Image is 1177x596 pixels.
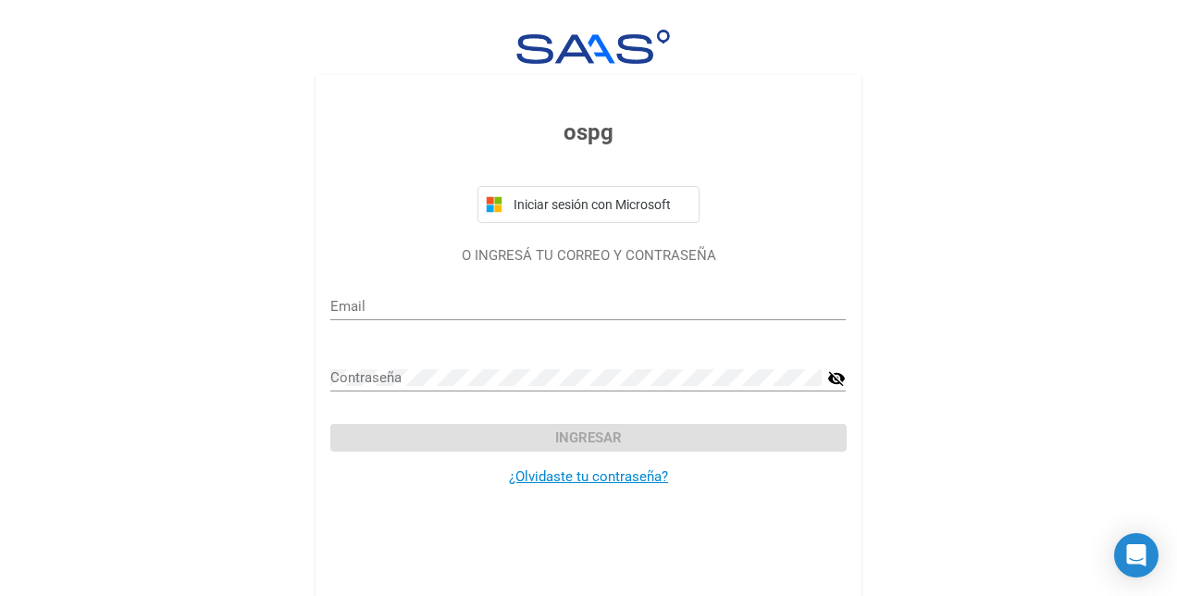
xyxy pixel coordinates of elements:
span: Ingresar [555,429,622,446]
p: O INGRESÁ TU CORREO Y CONTRASEÑA [330,245,846,267]
span: Iniciar sesión con Microsoft [510,197,691,212]
a: ¿Olvidaste tu contraseña? [509,468,668,485]
button: Ingresar [330,424,846,452]
mat-icon: visibility_off [827,367,846,390]
div: Open Intercom Messenger [1114,533,1158,577]
h3: ospg [330,116,846,149]
button: Iniciar sesión con Microsoft [477,186,700,223]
